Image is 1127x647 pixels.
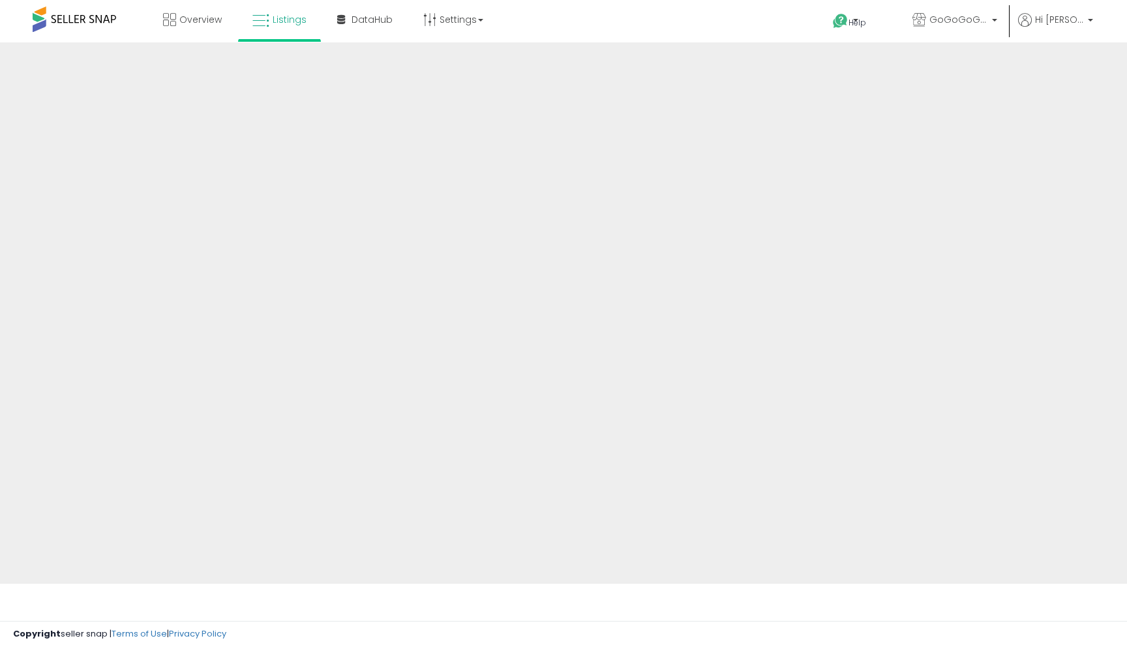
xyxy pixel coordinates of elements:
[1035,13,1084,26] span: Hi [PERSON_NAME]
[849,17,866,28] span: Help
[822,3,892,42] a: Help
[352,13,393,26] span: DataHub
[1018,13,1093,42] a: Hi [PERSON_NAME]
[929,13,988,26] span: GoGoGoGoneLLC
[273,13,307,26] span: Listings
[832,13,849,29] i: Get Help
[179,13,222,26] span: Overview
